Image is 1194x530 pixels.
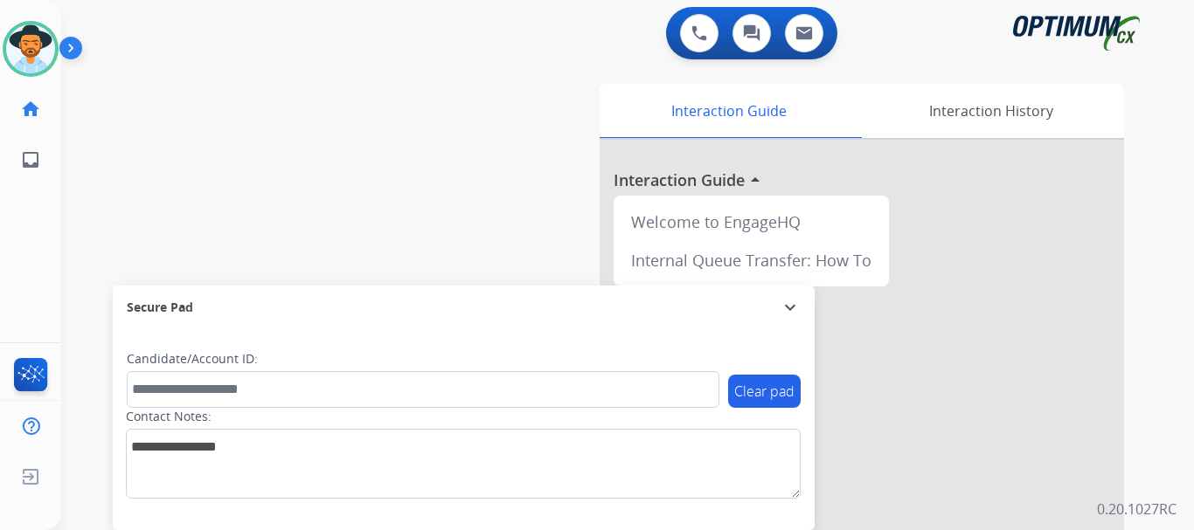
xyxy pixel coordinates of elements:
label: Contact Notes: [126,408,212,425]
div: Internal Queue Transfer: How To [621,241,882,279]
button: Clear pad [728,375,801,408]
img: avatar [6,24,55,73]
p: 0.20.1027RC [1097,499,1177,520]
div: Interaction Guide [600,84,857,138]
div: Welcome to EngageHQ [621,203,882,241]
mat-icon: home [20,99,41,120]
span: Secure Pad [127,299,193,316]
label: Candidate/Account ID: [127,350,258,368]
mat-icon: expand_more [780,297,801,318]
mat-icon: inbox [20,149,41,170]
div: Interaction History [857,84,1124,138]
